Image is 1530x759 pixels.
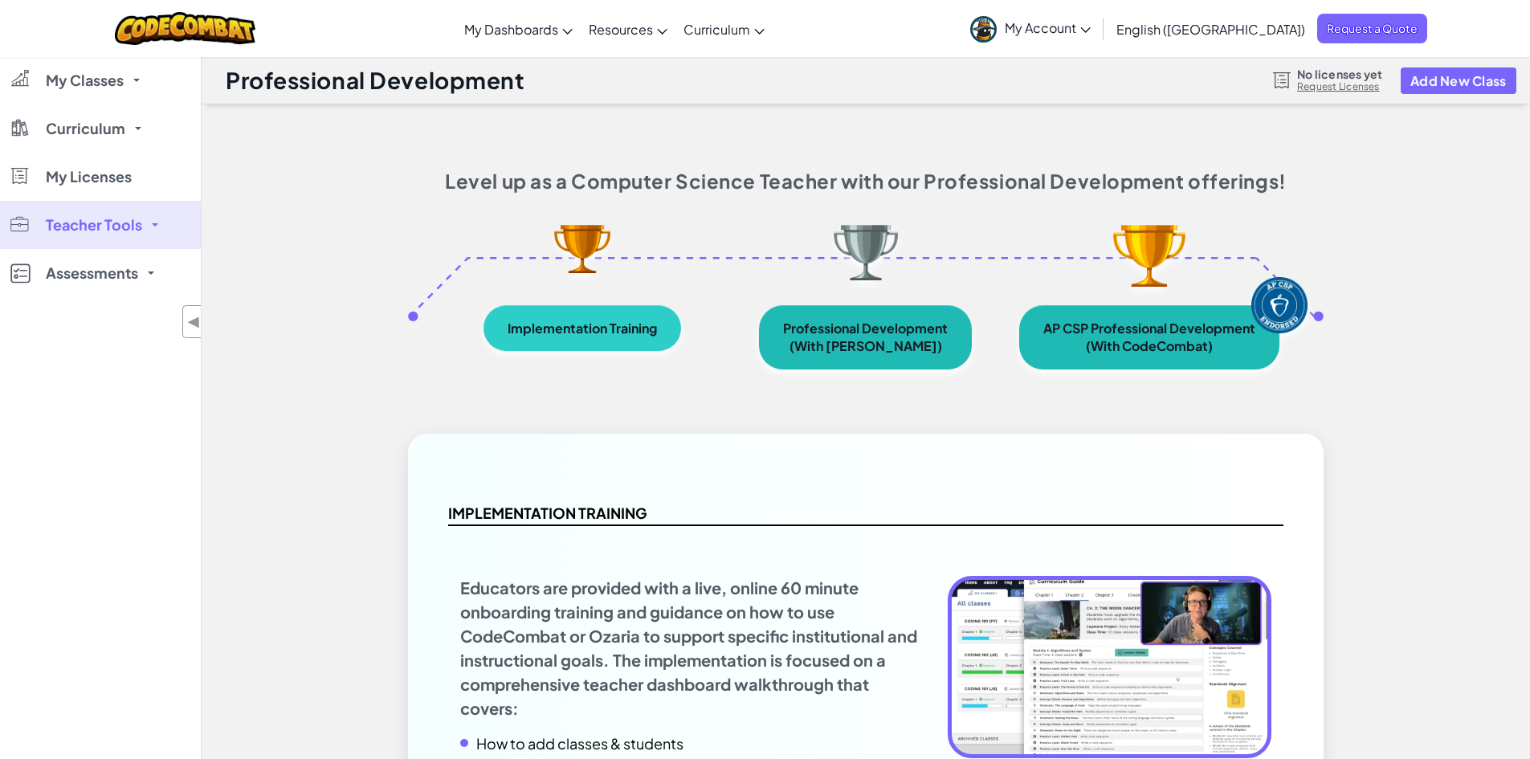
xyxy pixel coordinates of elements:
[456,7,581,51] a: My Dashboards
[46,73,124,88] span: My Classes
[1251,277,1308,333] img: apcsp_logo.webp
[675,7,773,51] a: Curriculum
[1297,67,1382,80] span: No licenses yet
[581,7,675,51] a: Resources
[46,218,142,232] span: Teacher Tools
[46,169,132,184] span: My Licenses
[408,169,1324,193] h2: Level up as a Computer Science Teacher with our Professional Development offerings!
[460,732,924,755] li: How to add classes & students
[46,266,138,280] span: Assessments
[1401,67,1516,94] button: Add New Class
[46,121,125,136] span: Curriculum
[962,3,1099,54] a: My Account
[759,305,972,369] a: Professional Development(With [PERSON_NAME])
[1108,7,1313,51] a: English ([GEOGRAPHIC_DATA])
[483,305,681,351] a: Implementation Training
[226,65,524,96] h1: Professional Development
[1297,80,1382,93] a: Request Licenses
[448,501,1283,527] h2: Implementation Training
[464,21,558,38] span: My Dashboards
[783,321,948,335] div: Professional Development
[1005,19,1091,36] span: My Account
[187,310,201,333] span: ◀
[1317,14,1427,43] a: Request a Quote
[460,576,924,720] p: Educators are provided with a live, online 60 minute onboarding training and guidance on how to u...
[1116,21,1305,38] span: English ([GEOGRAPHIC_DATA])
[589,21,653,38] span: Resources
[970,16,997,43] img: avatar
[1019,305,1279,369] a: AP CSP Professional Development(With CodeCombat)
[683,21,750,38] span: Curriculum
[1043,321,1255,335] div: AP CSP Professional Development
[115,12,255,45] img: CodeCombat logo
[1086,339,1213,353] div: (With CodeCombat)
[789,339,942,353] div: (With [PERSON_NAME])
